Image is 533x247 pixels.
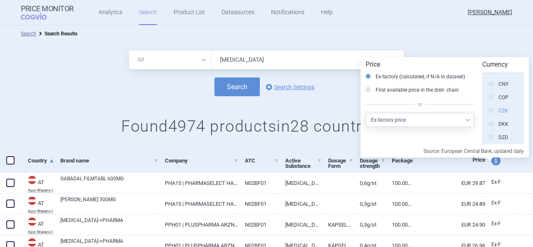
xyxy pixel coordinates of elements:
abbr: Apo-Warenv.I — Apothekerverlag Warenverzeichnis. Online database developed by the Österreichische... [28,209,54,213]
a: Dosage strength [360,150,386,176]
li: Search Results [36,30,77,38]
label: CNY [488,80,508,88]
abbr: Apo-Warenv.I — Apothekerverlag Warenverzeichnis. Online database developed by the Österreichische... [28,188,54,192]
strong: Price Monitor [21,5,74,13]
a: [MEDICAL_DATA]-+PHARMA [60,217,159,232]
a: Ex-F [485,197,516,210]
a: 100.00 ST | Stück [386,173,412,193]
a: [PERSON_NAME] 300MG [60,196,159,211]
a: [MEDICAL_DATA] [279,215,321,235]
a: N02BF01 [239,194,279,214]
a: Search Settings [264,82,314,92]
label: First available price in the distr. chain [366,86,459,94]
img: Austria [28,238,36,247]
button: Search [214,77,260,96]
a: ATATApo-Warenv.I [22,196,54,213]
a: EUR 24.89 [412,194,485,214]
strong: Currency [482,60,508,68]
a: ATC [245,150,279,171]
strong: Search Results [45,31,77,37]
a: Country [28,150,54,171]
label: DZD [488,133,508,142]
a: 0,6G/ST [354,173,386,193]
label: CZK [488,107,508,115]
a: Package [392,150,412,171]
img: Austria [28,197,36,205]
a: GABADAL FILMTABL 600MG [60,175,159,190]
span: Ex-factory price [491,200,501,206]
a: PHA15 | PHARMASELECT HANDELS GMBH [159,194,239,214]
a: Company [165,150,239,171]
label: COP [488,93,508,102]
a: N02BF01 [239,215,279,235]
label: DKK [488,120,508,128]
a: Ex-F [485,218,516,230]
li: Search [21,30,36,38]
a: Brand name [60,150,159,171]
a: KAPSELN 300MG [322,215,354,235]
a: Active Substance [285,150,321,176]
a: Dosage Form [328,150,354,176]
a: EUR 24.90 [412,215,485,235]
abbr: Apo-Warenv.I — Apothekerverlag Warenverzeichnis. Online database developed by the Österreichische... [28,230,54,234]
a: 100.00 ST | Stück [386,194,412,214]
a: ATATApo-Warenv.I [22,175,54,192]
span: COGVIO [21,13,58,20]
a: PHA15 | PHARMASELECT HANDELS GMBH [159,173,239,193]
img: Austria [28,217,36,226]
span: Price [473,157,485,163]
strong: Price [366,60,380,68]
p: Source: European Central Bank, updated daily [366,144,524,154]
img: Austria [28,176,36,184]
label: Ex-factory (calculated, if N/A in dataset) [366,72,465,81]
a: N02BF01 [239,173,279,193]
a: 0,3G/ST [354,215,386,235]
a: ATATApo-Warenv.I [22,217,54,234]
a: EUR 29.87 [412,173,485,193]
a: 0,3G/ST [354,194,386,214]
a: 100.00 ST | Stück [386,215,412,235]
a: Price MonitorCOGVIO [21,5,74,20]
a: Ex-F [485,176,516,189]
span: or [416,100,424,109]
a: Search [21,31,36,37]
a: [MEDICAL_DATA] [279,173,321,193]
a: [MEDICAL_DATA] [279,194,321,214]
span: Ex-factory price [491,221,501,227]
a: PPH01 | PLUSPHARMA ARZNEIMITTEL G [159,215,239,235]
span: Ex-factory price [491,179,501,185]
